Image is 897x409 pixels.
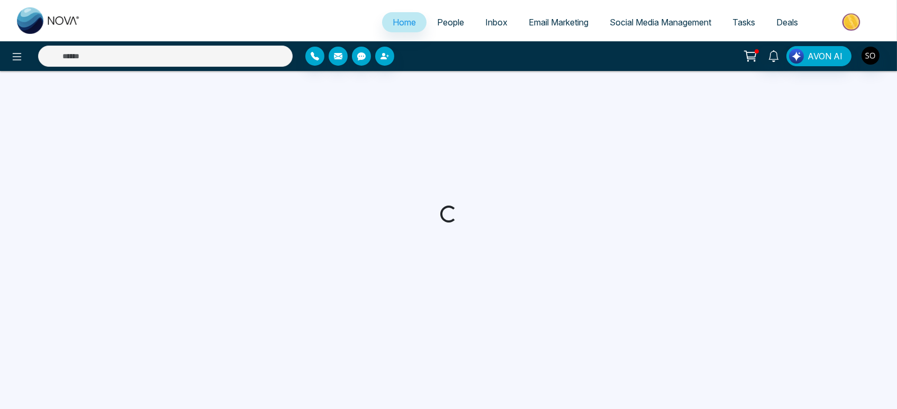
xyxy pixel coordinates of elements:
[393,17,416,28] span: Home
[814,10,891,34] img: Market-place.gif
[610,17,711,28] span: Social Media Management
[17,7,80,34] img: Nova CRM Logo
[599,12,722,32] a: Social Media Management
[518,12,599,32] a: Email Marketing
[722,12,766,32] a: Tasks
[786,46,851,66] button: AVON AI
[529,17,588,28] span: Email Marketing
[732,17,755,28] span: Tasks
[808,50,842,63] span: AVON AI
[776,17,798,28] span: Deals
[475,12,518,32] a: Inbox
[427,12,475,32] a: People
[789,49,804,64] img: Lead Flow
[862,47,880,65] img: User Avatar
[382,12,427,32] a: Home
[437,17,464,28] span: People
[485,17,508,28] span: Inbox
[766,12,809,32] a: Deals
